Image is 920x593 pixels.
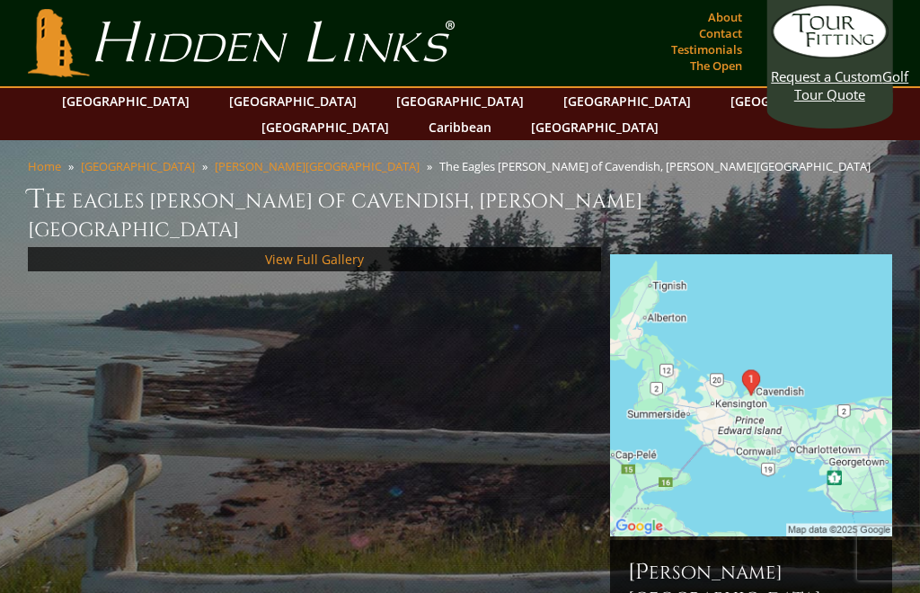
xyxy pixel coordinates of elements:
[703,4,747,30] a: About
[522,114,668,140] a: [GEOGRAPHIC_DATA]
[28,181,893,243] h1: The Eagles [PERSON_NAME] of Cavendish, [PERSON_NAME][GEOGRAPHIC_DATA]
[81,158,195,174] a: [GEOGRAPHIC_DATA]
[771,67,882,85] span: Request a Custom
[610,254,892,536] img: Google Map of The Eagles Glenn of Cavendish, Prince Edward Island
[694,21,747,46] a: Contact
[771,4,888,103] a: Request a CustomGolf Tour Quote
[252,114,398,140] a: [GEOGRAPHIC_DATA]
[53,88,199,114] a: [GEOGRAPHIC_DATA]
[220,88,366,114] a: [GEOGRAPHIC_DATA]
[387,88,533,114] a: [GEOGRAPHIC_DATA]
[667,37,747,62] a: Testimonials
[28,158,61,174] a: Home
[439,158,878,174] li: The Eagles [PERSON_NAME] of Cavendish, [PERSON_NAME][GEOGRAPHIC_DATA]
[686,53,747,78] a: The Open
[265,251,364,268] a: View Full Gallery
[420,114,500,140] a: Caribbean
[721,88,867,114] a: [GEOGRAPHIC_DATA]
[215,158,420,174] a: [PERSON_NAME][GEOGRAPHIC_DATA]
[554,88,700,114] a: [GEOGRAPHIC_DATA]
